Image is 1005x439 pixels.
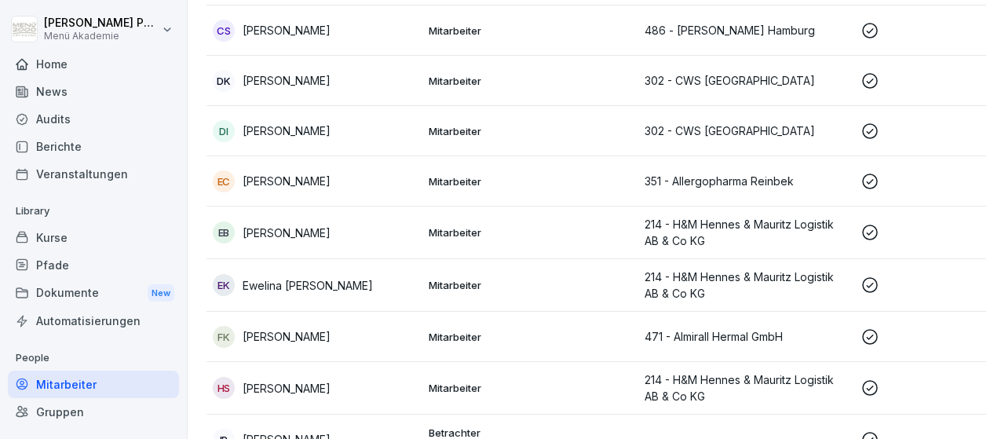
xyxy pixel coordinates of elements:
p: [PERSON_NAME] [243,123,331,139]
div: FK [213,326,235,348]
p: People [8,346,179,371]
div: CS [213,20,235,42]
p: Mitarbeiter [429,24,632,38]
div: EB [213,221,235,243]
p: 302 - CWS [GEOGRAPHIC_DATA] [645,123,848,139]
p: Mitarbeiter [429,174,632,188]
p: [PERSON_NAME] [243,328,331,345]
p: [PERSON_NAME] Pacyna [44,16,159,30]
div: Dokumente [8,279,179,308]
a: Audits [8,105,179,133]
p: Mitarbeiter [429,330,632,344]
div: EK [213,274,235,296]
p: Library [8,199,179,224]
p: [PERSON_NAME] [243,72,331,89]
p: Mitarbeiter [429,124,632,138]
p: [PERSON_NAME] [243,173,331,189]
div: HS [213,377,235,399]
p: 214 - H&M Hennes & Mauritz Logistik AB & Co KG [645,216,848,249]
p: Menü Akademie [44,31,159,42]
p: Mitarbeiter [429,74,632,88]
a: Kurse [8,224,179,251]
a: Home [8,50,179,78]
p: Ewelina [PERSON_NAME] [243,277,373,294]
p: 351 - Allergopharma Reinbek [645,173,848,189]
div: EC [213,170,235,192]
a: Gruppen [8,398,179,426]
p: 214 - H&M Hennes & Mauritz Logistik AB & Co KG [645,371,848,404]
a: News [8,78,179,105]
div: DI [213,120,235,142]
a: Pfade [8,251,179,279]
p: Mitarbeiter [429,278,632,292]
a: Veranstaltungen [8,160,179,188]
a: DokumenteNew [8,279,179,308]
p: [PERSON_NAME] [243,225,331,241]
a: Berichte [8,133,179,160]
div: New [148,284,174,302]
p: Mitarbeiter [429,225,632,240]
p: 471 - Almirall Hermal GmbH [645,328,848,345]
div: DK [213,70,235,92]
a: Automatisierungen [8,307,179,335]
p: Mitarbeiter [429,381,632,395]
p: 214 - H&M Hennes & Mauritz Logistik AB & Co KG [645,269,848,302]
p: 486 - [PERSON_NAME] Hamburg [645,22,848,38]
p: [PERSON_NAME] [243,22,331,38]
p: 302 - CWS [GEOGRAPHIC_DATA] [645,72,848,89]
p: [PERSON_NAME] [243,380,331,397]
a: Mitarbeiter [8,371,179,398]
